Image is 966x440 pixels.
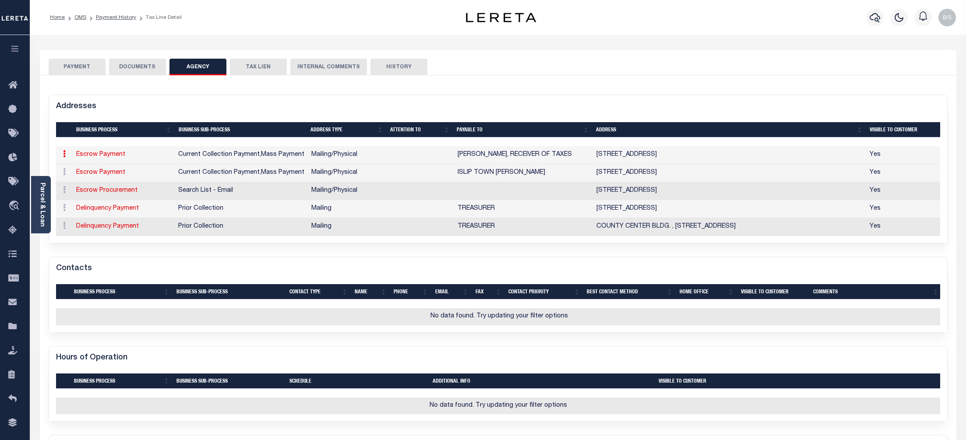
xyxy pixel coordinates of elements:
[454,200,593,218] td: TREASURER
[286,373,429,389] th: Schedule
[938,9,956,26] img: svg+xml;base64,PHN2ZyB4bWxucz0iaHR0cDovL3d3dy53My5vcmcvMjAwMC9zdmciIHBvaW50ZXItZXZlbnRzPSJub25lIi...
[583,284,676,299] th: Best Contact Method: activate to sort column ascending
[810,284,942,299] th: Comments: activate to sort column ascending
[308,200,388,218] td: Mailing
[286,284,351,299] th: Contact Type: activate to sort column ascending
[308,146,388,164] td: Mailing/Physical
[466,13,536,22] img: logo-dark.svg
[472,284,505,299] th: Fax: activate to sort column ascending
[173,373,286,389] th: Business Sub-Process
[76,223,139,229] a: Delinquency Payment
[866,146,941,164] td: Yes
[230,59,287,75] button: TAX LIEN
[592,122,866,137] th: Address: activate to sort column ascending
[866,164,941,182] td: Yes
[76,169,125,176] a: Escrow Payment
[49,59,106,75] button: PAYMENT
[175,164,308,182] td: ,
[593,164,866,182] td: [STREET_ADDRESS]
[261,169,304,176] span: Contact information related to agency requirements for Mass Payment Processing.
[56,264,92,274] h5: Contacts
[173,284,286,299] th: Business Sub-Process
[169,59,226,75] button: AGENCY
[178,187,233,194] span: Contact information for procurement of jurisdiction current tax data via Email.
[50,15,65,20] a: Home
[71,373,173,389] th: Business Process: activate to sort column ascending
[109,59,166,75] button: DOCUMENTS
[71,284,173,299] th: Business Process: activate to sort column ascending
[178,151,260,158] span: Contact information related to agency requirements, tax bill and payment information for current ...
[76,205,139,211] a: Delinquency Payment
[655,373,941,389] th: Visible To Customer
[866,122,941,137] th: Visible To Customer
[429,373,655,389] th: Additional Info
[261,151,304,158] span: Contact information related to agency requirements for Mass Payment Processing.
[308,218,388,236] td: Mailing
[76,187,137,194] a: Escrow Procurement
[866,182,941,200] td: Yes
[593,200,866,218] td: [STREET_ADDRESS]
[178,205,223,211] span: Contact information related to agency requirements, tax bill information (amounts, status) and pa...
[76,151,125,158] a: Escrow Payment
[866,218,941,236] td: Yes
[307,122,387,137] th: Address Type: activate to sort column ascending
[175,146,308,164] td: ,
[308,182,388,200] td: Mailing/Physical
[453,122,592,137] th: Payable To: activate to sort column ascending
[8,201,22,212] i: travel_explore
[39,183,45,227] a: Parcel & Loan
[74,15,86,20] a: OMS
[73,122,175,137] th: Business Process: activate to sort column ascending
[56,102,96,112] h5: Addresses
[454,164,593,182] td: ISLIP TOWN [PERSON_NAME]
[136,14,182,21] li: Tax Line Detail
[737,284,810,299] th: Visible To Customer
[370,59,427,75] button: HISTORY
[387,122,453,137] th: Attention To: activate to sort column ascending
[96,15,136,20] a: Payment History
[56,353,127,363] h5: Hours of Operation
[56,398,941,415] td: No data found. Try updating your filter options
[175,122,307,137] th: Business Sub-Process
[390,284,432,299] th: Phone: activate to sort column ascending
[351,284,390,299] th: Name: activate to sort column ascending
[505,284,583,299] th: Contact Priority: activate to sort column ascending
[178,223,223,229] span: Contact information related to agency requirements, tax bill information (amounts, status) and pa...
[290,59,367,75] button: INTERNAL COMMENTS
[454,146,593,164] td: [PERSON_NAME], RECEIVER OF TAXES
[178,169,260,176] span: Contact information related to agency requirements, tax bill and payment information for current ...
[454,218,593,236] td: TREASURER
[866,200,941,218] td: Yes
[308,164,388,182] td: Mailing/Physical
[593,218,866,236] td: COUNTY CENTER BLDG. , [STREET_ADDRESS]
[593,146,866,164] td: [STREET_ADDRESS]
[432,284,472,299] th: Email: activate to sort column ascending
[676,284,737,299] th: Home Office: activate to sort column ascending
[593,182,866,200] td: [STREET_ADDRESS]
[56,308,942,325] td: No data found. Try updating your filter options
